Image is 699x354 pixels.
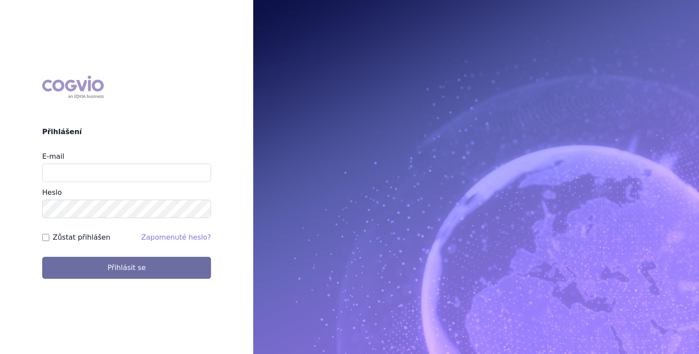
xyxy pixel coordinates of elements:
div: COGVIO [42,76,104,99]
label: Zůstat přihlášen [53,232,110,243]
label: Heslo [42,188,62,197]
button: Přihlásit se [42,257,211,279]
a: Zapomenuté heslo? [141,233,211,241]
label: E-mail [42,152,64,161]
h2: Přihlášení [42,127,211,137]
